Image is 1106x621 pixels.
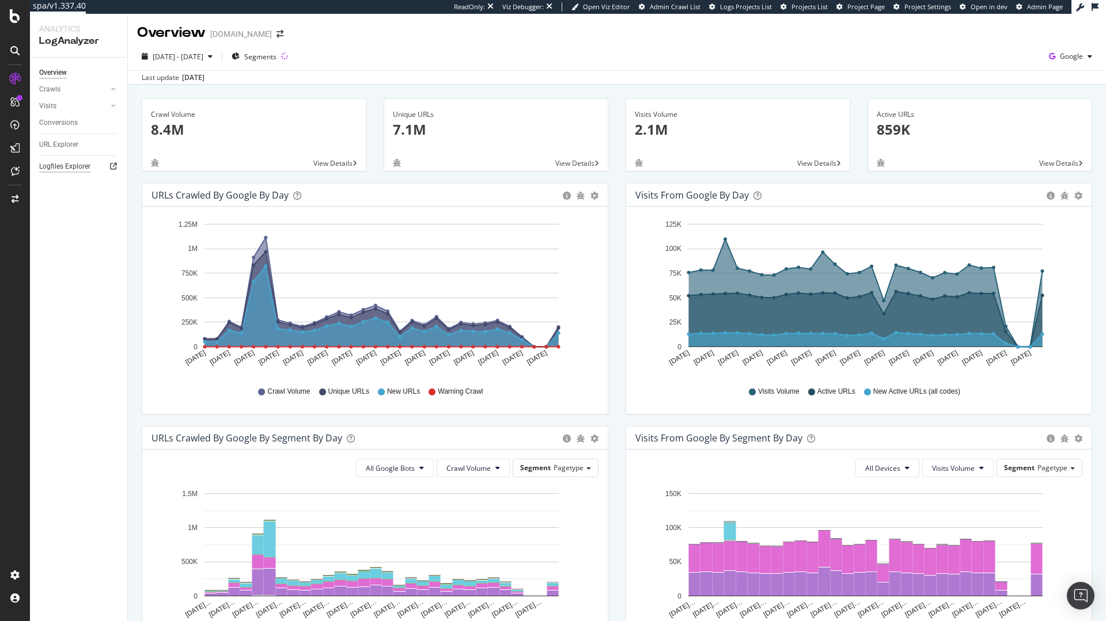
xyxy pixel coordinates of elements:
[151,189,289,201] div: URLs Crawled by Google by day
[181,318,198,326] text: 250K
[1074,192,1082,200] div: gear
[39,100,56,112] div: Visits
[209,349,232,367] text: [DATE]
[577,435,585,443] div: bug
[1044,47,1097,66] button: Google
[877,109,1083,120] div: Active URLs
[635,189,749,201] div: Visits from Google by day
[39,117,119,129] a: Conversions
[181,269,198,277] text: 750K
[210,28,272,40] div: [DOMAIN_NAME]
[817,387,855,397] span: Active URLs
[182,490,198,498] text: 1.5M
[233,349,256,367] text: [DATE]
[194,343,198,351] text: 0
[887,349,910,367] text: [DATE]
[184,349,207,367] text: [DATE]
[1004,463,1035,473] span: Segment
[356,459,434,477] button: All Google Bots
[452,349,475,367] text: [DATE]
[39,161,90,173] div: Logfiles Explorer
[437,459,510,477] button: Crawl Volume
[669,318,681,326] text: 25K
[151,216,594,376] svg: A chart.
[39,117,78,129] div: Conversions
[306,349,329,367] text: [DATE]
[267,387,310,397] span: Crawl Volume
[1060,435,1069,443] div: bug
[151,109,357,120] div: Crawl Volume
[257,349,280,367] text: [DATE]
[758,387,800,397] span: Visits Volume
[971,2,1007,11] span: Open in dev
[330,349,353,367] text: [DATE]
[39,83,60,96] div: Crawls
[188,245,198,253] text: 1M
[276,30,283,38] div: arrow-right-arrow-left
[151,432,342,444] div: URLs Crawled by Google By Segment By Day
[1039,158,1078,168] span: View Details
[577,192,585,200] div: bug
[366,463,415,473] span: All Google Bots
[590,192,599,200] div: gear
[328,387,369,397] span: Unique URLs
[1009,349,1032,367] text: [DATE]
[669,269,681,277] text: 75K
[1067,582,1094,609] div: Open Intercom Messenger
[791,2,828,11] span: Projects List
[665,245,681,253] text: 100K
[665,490,681,498] text: 150K
[893,2,951,12] a: Project Settings
[635,432,802,444] div: Visits from Google By Segment By Day
[960,2,1007,12] a: Open in dev
[188,524,198,532] text: 1M
[39,139,78,151] div: URL Explorer
[639,2,700,12] a: Admin Crawl List
[877,120,1083,139] p: 859K
[387,387,420,397] span: New URLs
[855,459,919,477] button: All Devices
[39,23,118,35] div: Analytics
[1060,192,1069,200] div: bug
[961,349,984,367] text: [DATE]
[313,158,353,168] span: View Details
[137,47,217,66] button: [DATE] - [DATE]
[781,2,828,12] a: Projects List
[244,52,276,62] span: Segments
[39,161,119,173] a: Logfiles Explorer
[502,2,544,12] div: Viz Debugger:
[428,349,451,367] text: [DATE]
[839,349,862,367] text: [DATE]
[393,109,599,120] div: Unique URLs
[668,349,691,367] text: [DATE]
[669,558,681,566] text: 50K
[814,349,837,367] text: [DATE]
[39,35,118,48] div: LogAnalyzer
[709,2,772,12] a: Logs Projects List
[677,592,681,600] text: 0
[379,349,402,367] text: [DATE]
[635,216,1078,376] svg: A chart.
[877,159,885,167] div: bug
[39,67,67,79] div: Overview
[665,524,681,532] text: 100K
[282,349,305,367] text: [DATE]
[39,100,108,112] a: Visits
[39,139,119,151] a: URL Explorer
[355,349,378,367] text: [DATE]
[179,220,198,228] text: 1.25M
[717,349,740,367] text: [DATE]
[1016,2,1063,12] a: Admin Page
[454,2,485,12] div: ReadOnly:
[1047,435,1055,443] div: circle-info
[571,2,630,12] a: Open Viz Editor
[635,486,1078,620] svg: A chart.
[438,387,483,397] span: Warning Crawl
[836,2,885,12] a: Project Page
[635,120,841,139] p: 2.1M
[635,109,841,120] div: Visits Volume
[151,486,594,620] div: A chart.
[39,67,119,79] a: Overview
